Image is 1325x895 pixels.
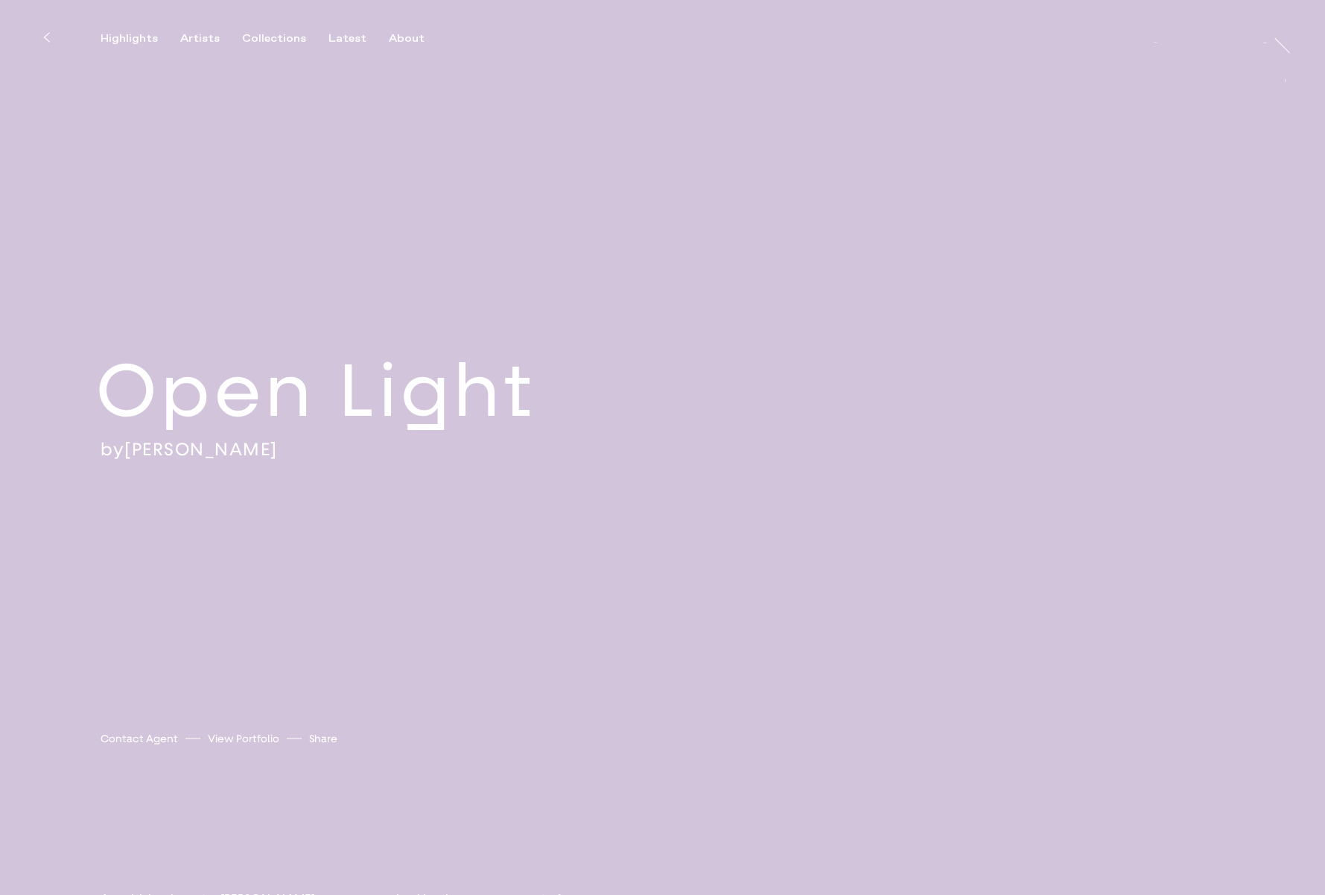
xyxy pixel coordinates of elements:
[389,32,425,45] div: About
[101,438,124,461] span: by
[208,731,279,747] a: View Portfolio
[124,438,278,461] a: [PERSON_NAME]
[101,32,158,45] div: Highlights
[180,32,242,45] button: Artists
[101,32,180,45] button: Highlights
[328,32,389,45] button: Latest
[242,32,306,45] div: Collections
[328,32,366,45] div: Latest
[96,345,638,438] h2: Open Light
[309,729,337,749] button: Share
[389,32,447,45] button: About
[180,32,220,45] div: Artists
[101,731,178,747] a: Contact Agent
[242,32,328,45] button: Collections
